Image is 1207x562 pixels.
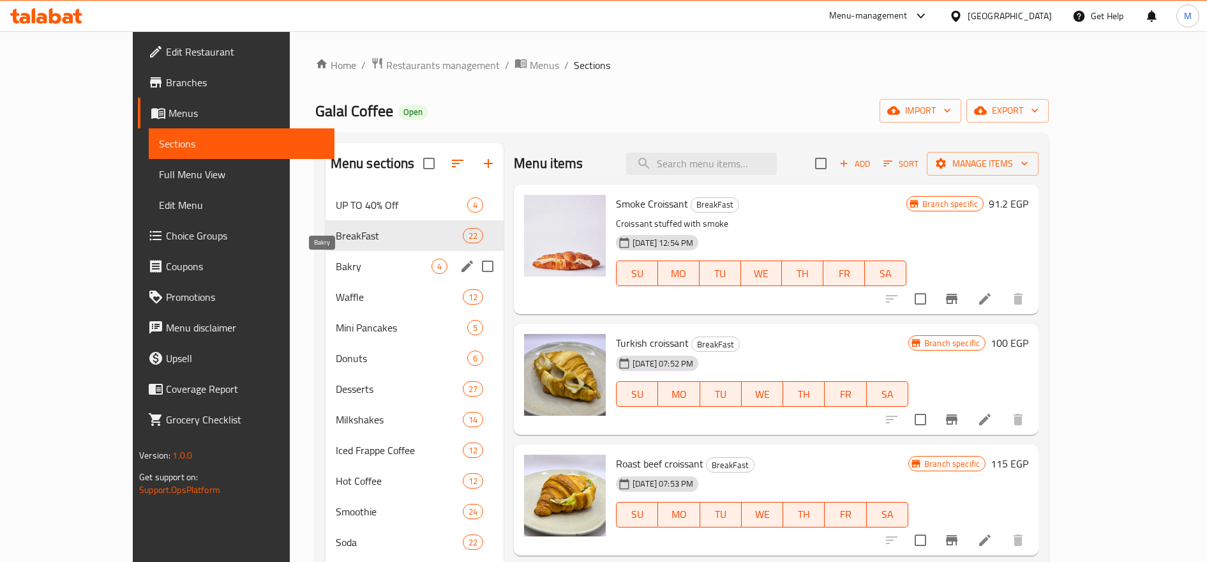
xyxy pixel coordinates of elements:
[830,385,861,404] span: FR
[166,289,324,305] span: Promotions
[336,443,463,458] div: Iced Frappe Coffee
[172,447,192,464] span: 1.0.0
[166,381,324,397] span: Coverage Report
[139,447,170,464] span: Version:
[463,506,483,518] span: 24
[468,322,483,334] span: 5
[138,404,334,435] a: Grocery Checklist
[169,105,324,121] span: Menus
[463,228,483,243] div: items
[936,284,967,314] button: Branch-specific-item
[315,96,393,125] span: Galal Coffee
[747,505,778,524] span: WE
[138,251,334,282] a: Coupons
[837,156,872,171] span: Add
[149,128,334,159] a: Sections
[616,261,658,286] button: SU
[830,505,861,524] span: FR
[463,536,483,549] span: 22
[467,197,483,213] div: items
[524,195,606,277] img: Smoke Croissant
[783,381,825,407] button: TH
[386,57,500,73] span: Restaurants management
[138,67,334,98] a: Branches
[867,502,908,528] button: SA
[336,473,463,489] span: Hot Coffee
[336,381,463,397] span: Desserts
[361,57,366,73] li: /
[991,455,1028,473] h6: 115 EGP
[616,333,689,353] span: Turkish croissant
[705,264,736,283] span: TU
[700,261,741,286] button: TU
[627,237,698,249] span: [DATE] 12:54 PM
[692,337,739,352] span: BreakFast
[463,444,483,457] span: 12
[919,337,985,349] span: Branch specific
[870,264,901,283] span: SA
[917,198,983,210] span: Branch specific
[458,257,477,276] button: edit
[880,154,922,174] button: Sort
[663,505,694,524] span: MO
[149,159,334,190] a: Full Menu View
[524,334,606,416] img: Turkish croissant
[505,57,509,73] li: /
[326,466,504,496] div: Hot Coffee12
[907,406,934,433] span: Select to update
[336,351,467,366] span: Donuts
[530,57,559,73] span: Menus
[336,197,467,213] div: UP TO 40% Off
[823,261,865,286] button: FR
[977,291,993,307] a: Edit menu item
[166,320,324,335] span: Menu disclaimer
[742,502,783,528] button: WE
[326,251,504,282] div: Bakry4edit
[326,220,504,251] div: BreakFast22
[968,9,1052,23] div: [GEOGRAPHIC_DATA]
[463,383,483,395] span: 27
[875,154,927,174] span: Sort items
[326,435,504,466] div: Iced Frappe Coffee12
[463,504,483,519] div: items
[432,261,447,273] span: 4
[1184,9,1192,23] span: M
[166,412,324,427] span: Grocery Checklist
[326,343,504,374] div: Donuts6
[907,285,934,312] span: Select to update
[514,57,559,73] a: Menus
[1003,404,1033,435] button: delete
[138,98,334,128] a: Menus
[166,44,324,59] span: Edit Restaurant
[872,385,903,404] span: SA
[431,259,447,274] div: items
[336,320,467,335] span: Mini Pancakes
[336,504,463,519] span: Smoothie
[159,136,324,151] span: Sections
[616,381,658,407] button: SU
[1003,525,1033,556] button: delete
[336,535,463,550] span: Soda
[336,412,463,427] span: Milkshakes
[467,320,483,335] div: items
[627,478,698,490] span: [DATE] 07:53 PM
[977,103,1038,119] span: export
[166,228,324,243] span: Choice Groups
[463,473,483,489] div: items
[658,502,700,528] button: MO
[442,148,473,179] span: Sort sections
[468,353,483,365] span: 6
[463,289,483,305] div: items
[159,167,324,182] span: Full Menu View
[326,190,504,220] div: UP TO 40% Off4
[828,264,860,283] span: FR
[865,261,906,286] button: SA
[707,458,754,473] span: BreakFast
[991,334,1028,352] h6: 100 EGP
[315,57,356,73] a: Home
[336,228,463,243] div: BreakFast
